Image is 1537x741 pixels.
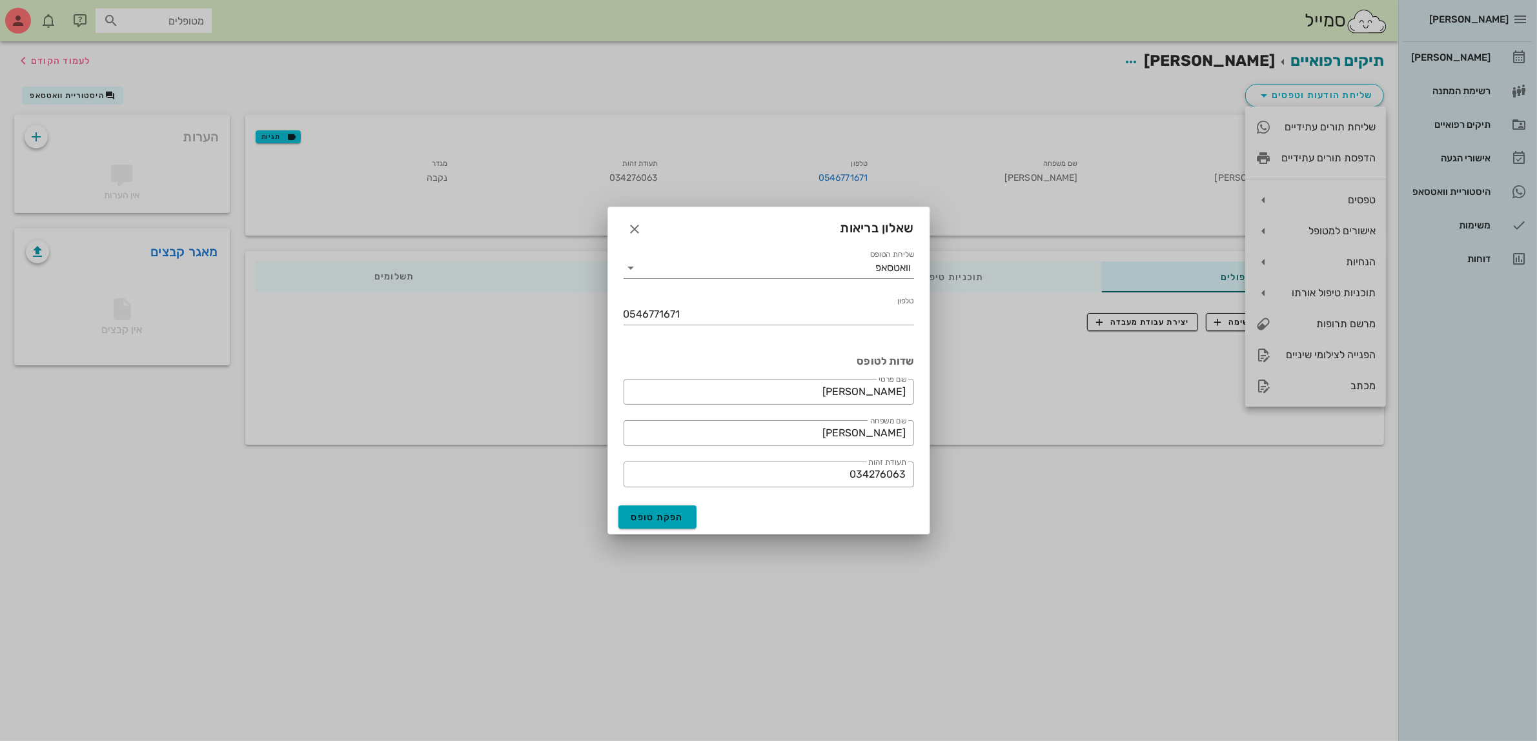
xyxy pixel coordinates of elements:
h3: שדות לטופס [624,354,914,369]
label: שליחת הטופס [870,250,913,259]
label: טלפון [897,296,913,306]
span: שאלון בריאות [840,218,914,238]
label: שם פרטי [879,375,906,385]
span: הפקת טופס [631,512,684,523]
label: תעודת זהות [868,458,906,467]
div: שליחת הטופסוואטסאפ [624,258,914,278]
button: הפקת טופס [618,505,697,529]
div: וואטסאפ [876,262,911,274]
label: שם משפחה [870,416,906,426]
